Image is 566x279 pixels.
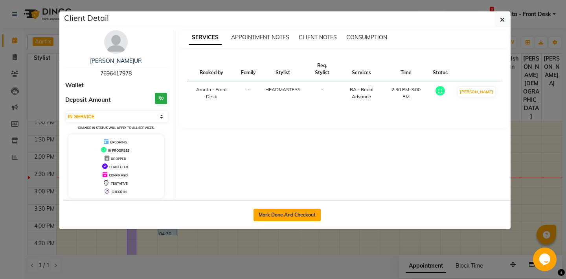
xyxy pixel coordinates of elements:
[109,165,128,169] span: COMPLETED
[108,149,129,152] span: IN PROGRESS
[231,34,289,41] span: APPOINTMENT NOTES
[187,57,237,81] th: Booked by
[428,57,452,81] th: Status
[305,81,339,105] td: -
[261,57,305,81] th: Stylist
[90,57,142,64] a: [PERSON_NAME]UR
[189,31,222,45] span: SERVICES
[100,70,132,77] span: 7696417978
[187,81,237,105] td: Amrita - Front Desk
[339,57,384,81] th: Services
[384,57,428,81] th: Time
[65,81,84,90] span: Wallet
[458,87,495,97] button: [PERSON_NAME]
[236,57,261,81] th: Family
[110,140,127,144] span: UPCOMING
[533,248,558,271] iframe: chat widget
[109,173,128,177] span: CONFIRMED
[346,34,387,41] span: CONSUMPTION
[305,57,339,81] th: Req. Stylist
[344,86,379,100] div: BA - Bridal Advance
[111,157,126,161] span: DROPPED
[254,209,321,221] button: Mark Done And Checkout
[112,190,127,194] span: CHECK-IN
[78,126,154,130] small: Change in status will apply to all services.
[236,81,261,105] td: -
[299,34,337,41] span: CLIENT NOTES
[384,81,428,105] td: 2:30 PM-3:00 PM
[104,30,128,54] img: avatar
[64,12,109,24] h5: Client Detail
[111,182,128,185] span: TENTATIVE
[265,86,300,92] span: HEADMASTERS
[155,93,167,104] h3: ₹0
[65,95,111,105] span: Deposit Amount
